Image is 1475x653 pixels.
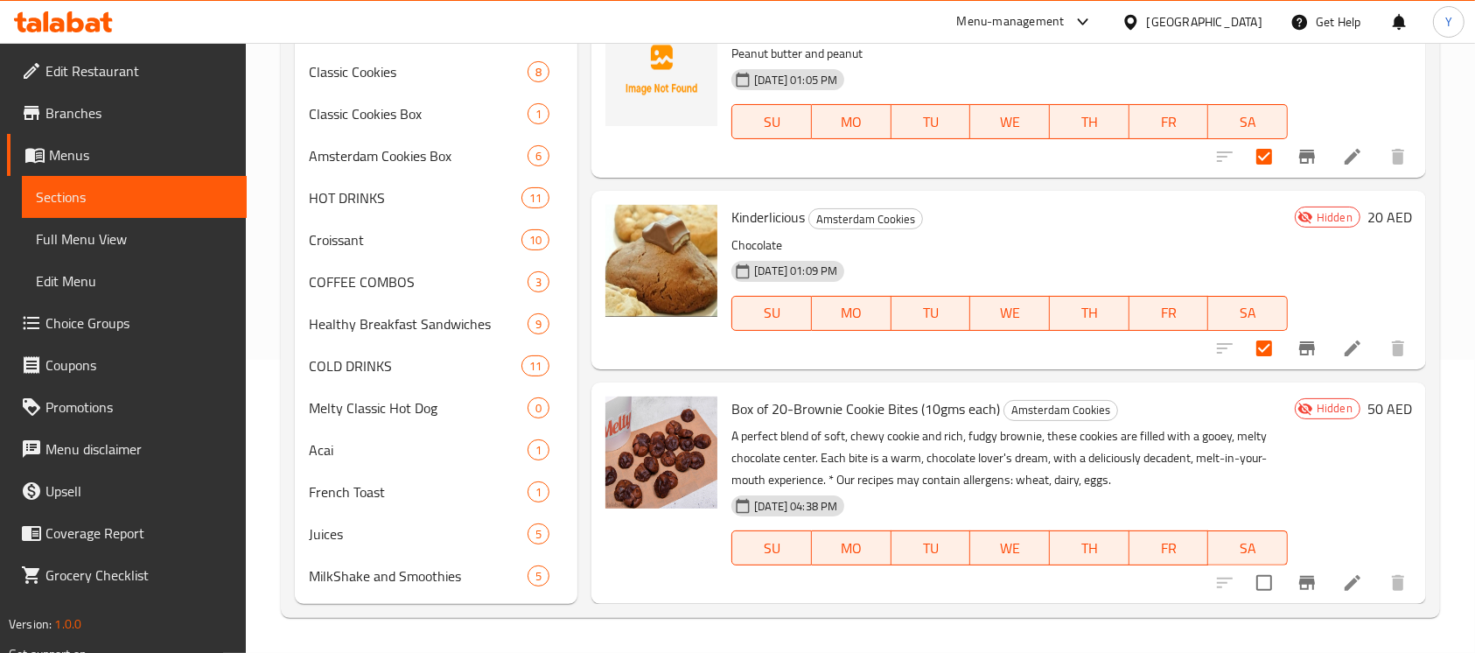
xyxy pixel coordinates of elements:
[45,60,233,81] span: Edit Restaurant
[309,103,528,124] div: Classic Cookies Box
[1136,300,1202,326] span: FR
[1003,400,1118,421] div: Amsterdam Cookies
[528,274,549,291] span: 3
[977,109,1043,135] span: WE
[309,397,528,418] span: Melty Classic Hot Dog
[45,565,233,586] span: Grocery Checklist
[295,345,577,387] div: COLD DRINKS11
[295,555,577,597] div: MilkShake and Smoothies5
[521,229,549,250] div: items
[731,204,805,230] span: Kinderlicious
[7,50,247,92] a: Edit Restaurant
[45,312,233,334] span: Choice Groups
[891,104,971,139] button: TU
[731,104,812,139] button: SU
[1050,296,1129,331] button: TH
[521,355,549,376] div: items
[7,344,247,386] a: Coupons
[7,512,247,554] a: Coverage Report
[295,261,577,303] div: COFFEE COMBOS3
[45,355,233,376] span: Coupons
[812,104,891,139] button: MO
[295,177,577,219] div: HOT DRINKS11
[528,565,549,586] div: items
[1004,400,1117,420] span: Amsterdam Cookies
[1310,209,1360,226] span: Hidden
[295,513,577,555] div: Juices5
[977,536,1043,561] span: WE
[1215,300,1281,326] span: SA
[7,92,247,134] a: Branches
[1215,109,1281,135] span: SA
[49,144,233,165] span: Menus
[522,232,549,249] span: 10
[1050,530,1129,565] button: TH
[528,568,549,585] span: 5
[1129,530,1209,565] button: FR
[1129,104,1209,139] button: FR
[1057,109,1122,135] span: TH
[1342,338,1363,359] a: Edit menu item
[731,43,1288,65] p: Peanut butter and peanut
[1246,565,1283,601] span: Select to update
[812,530,891,565] button: MO
[812,296,891,331] button: MO
[309,355,521,376] span: COLD DRINKS
[36,270,233,291] span: Edit Menu
[970,296,1050,331] button: WE
[528,103,549,124] div: items
[45,397,233,418] span: Promotions
[1215,536,1281,561] span: SA
[1367,397,1412,421] h6: 50 AED
[295,429,577,471] div: Acai1
[9,613,52,635] span: Version:
[898,536,964,561] span: TU
[309,565,528,586] span: MilkShake and Smoothies
[1377,136,1419,178] button: delete
[528,481,549,502] div: items
[528,148,549,165] span: 6
[819,300,884,326] span: MO
[309,145,528,166] span: Amsterdam Cookies Box
[22,260,247,302] a: Edit Menu
[1367,205,1412,229] h6: 20 AED
[731,235,1288,256] p: Chocolate
[747,72,844,88] span: [DATE] 01:05 PM
[45,439,233,460] span: Menu disclaimer
[731,296,812,331] button: SU
[970,530,1050,565] button: WE
[522,358,549,375] span: 11
[309,481,528,502] span: French Toast
[1208,296,1288,331] button: SA
[605,397,717,509] img: Box of 20-Brownie Cookie Bites (10gms each)
[309,313,528,334] div: Healthy Breakfast Sandwiches
[309,61,528,82] span: Classic Cookies
[1377,562,1419,604] button: delete
[528,313,549,334] div: items
[309,439,528,460] span: Acai
[528,439,549,460] div: items
[808,208,923,229] div: Amsterdam Cookies
[528,400,549,417] span: 0
[528,271,549,292] div: items
[528,526,549,543] span: 5
[1208,530,1288,565] button: SA
[1377,327,1419,369] button: delete
[295,303,577,345] div: Healthy Breakfast Sandwiches9
[605,14,717,126] img: Loaded and Toasted Peanut
[1286,562,1328,604] button: Branch-specific-item
[7,386,247,428] a: Promotions
[295,51,577,93] div: Classic Cookies8
[45,102,233,123] span: Branches
[898,109,964,135] span: TU
[1445,12,1452,32] span: Y
[1286,136,1328,178] button: Branch-specific-item
[1129,296,1209,331] button: FR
